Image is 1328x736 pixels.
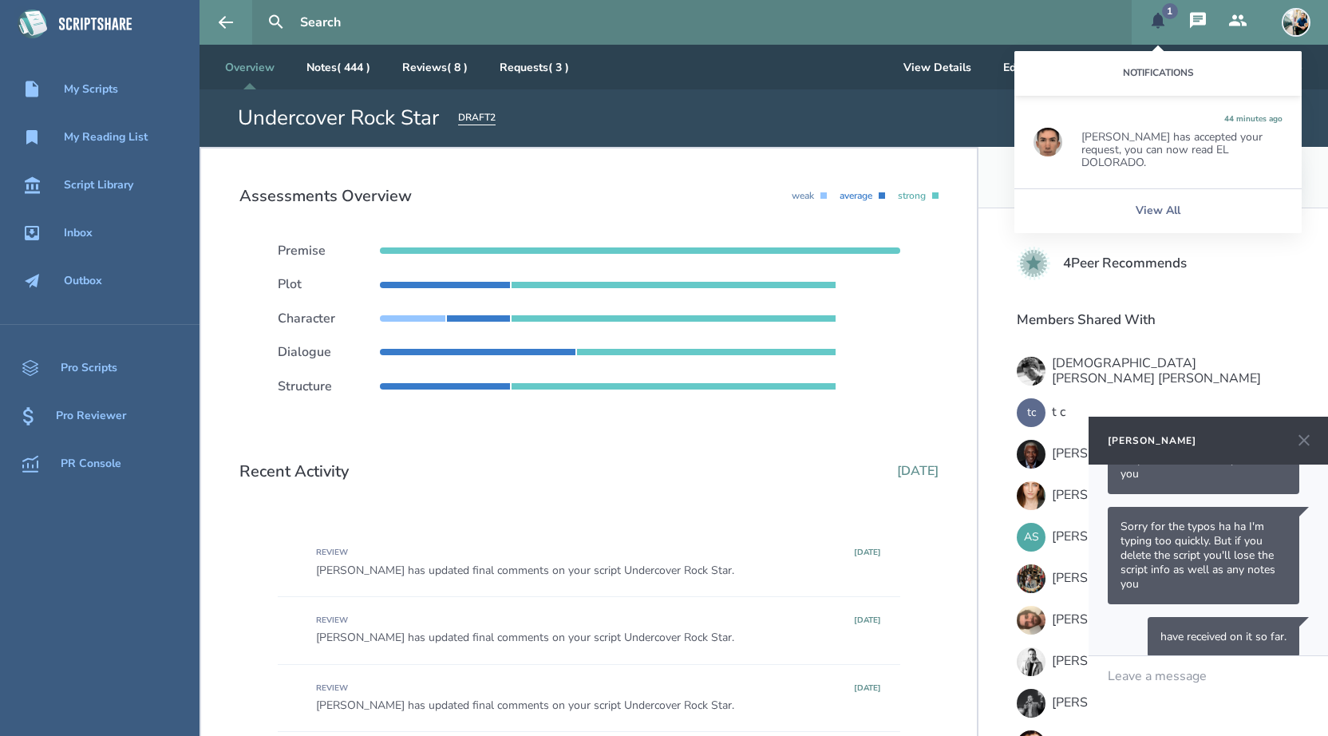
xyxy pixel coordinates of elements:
[1017,561,1290,596] a: [PERSON_NAME]
[487,45,582,89] a: Requests( 3 )
[854,684,881,694] div: Friday, June 20, 2025 at 12:28:57 PM
[1063,255,1187,271] h3: 4 Peer Recommends
[278,596,900,664] a: Review[DATE][PERSON_NAME] has updated final comments on your script Undercover Rock Star.
[64,83,118,96] div: My Scripts
[1017,398,1045,427] div: tc
[792,191,820,202] div: weak
[212,45,287,89] a: Overview
[316,548,348,558] div: Review
[316,684,348,694] div: Review
[1017,564,1045,593] img: user_1684950674-crop.jpg
[1017,437,1290,472] a: [PERSON_NAME]
[64,227,93,239] div: Inbox
[278,243,380,258] div: Premise
[1017,395,1290,430] a: tct c
[1017,647,1045,676] img: user_1716403022-crop.jpg
[238,104,439,133] h1: Undercover Rock Star
[1017,606,1045,635] img: user_1687802677-crop.jpg
[1014,188,1302,233] a: View All
[1108,507,1299,604] div: Message sent on Friday, September 5, 2025 at 2:56:28 PM
[1052,446,1155,461] div: [PERSON_NAME]
[278,664,900,732] a: Review[DATE][PERSON_NAME] has updated final comments on your script Undercover Rock Star.
[1162,3,1178,19] div: 1
[1017,689,1045,718] img: user_1721080613-crop.jpg
[1148,617,1299,657] div: Message sent on Friday, September 5, 2025 at 2:57:03 PM
[458,111,496,125] div: DRAFT2
[1034,128,1062,156] img: user_1756948650-crop.jpg
[239,187,412,205] h2: Assessments Overview
[56,410,126,422] div: Pro Reviewer
[891,45,984,89] button: View Details
[1017,644,1290,679] a: [PERSON_NAME]
[316,699,881,712] div: [PERSON_NAME] has updated final comments on your script Undercover Rock Star.
[239,462,349,481] h2: Recent Activity
[1108,434,1196,447] div: [PERSON_NAME]
[1017,603,1290,638] a: [PERSON_NAME]
[854,548,881,558] div: Friday, June 20, 2025 at 12:28:57 PM
[1017,520,1290,555] a: AS[PERSON_NAME]
[897,464,939,478] p: [DATE]
[316,616,348,626] div: Review
[1017,440,1045,469] img: user_1641492977-crop.jpg
[1017,478,1290,513] a: [PERSON_NAME]
[1017,354,1290,389] a: [DEMOGRAPHIC_DATA][PERSON_NAME] [PERSON_NAME]
[1052,356,1290,386] div: [DEMOGRAPHIC_DATA][PERSON_NAME] [PERSON_NAME]
[389,45,480,89] a: Reviews( 8 )
[278,379,380,394] div: Structure
[1052,612,1155,627] div: [PERSON_NAME]
[1017,357,1045,386] img: user_1598148512-crop.jpg
[1052,488,1155,502] div: [PERSON_NAME]
[64,179,133,192] div: Script Library
[278,345,380,359] div: Dialogue
[1052,571,1155,585] div: [PERSON_NAME]
[64,275,102,287] div: Outbox
[278,277,380,291] div: Plot
[1017,686,1290,721] a: [PERSON_NAME]
[1017,481,1045,510] img: user_1648936165-crop.jpg
[990,45,1077,89] button: Edit Details
[1052,695,1155,710] div: [PERSON_NAME]
[316,631,881,644] div: [PERSON_NAME] has updated final comments on your script Undercover Rock Star.
[1052,529,1155,544] div: [PERSON_NAME]
[61,457,121,470] div: PR Console
[61,362,117,374] div: Pro Scripts
[1282,8,1310,37] img: user_1673573717-crop.jpg
[278,311,380,326] div: Character
[1014,96,1302,188] a: 44 minutes ago[PERSON_NAME] has accepted your request, you can now read EL DOLORADO.
[1052,654,1155,668] div: [PERSON_NAME]
[1017,312,1290,328] h3: Members Shared With
[278,529,900,596] a: Review[DATE][PERSON_NAME] has updated final comments on your script Undercover Rock Star.
[898,191,932,202] div: strong
[1081,131,1283,169] div: [PERSON_NAME] has accepted your request, you can now read EL DOLORADO.
[316,564,881,577] div: [PERSON_NAME] has updated final comments on your script Undercover Rock Star.
[1224,115,1283,125] div: Friday, September 5, 2025 at 2:12:06 PM
[1108,669,1207,683] div: Leave a message
[1017,523,1045,552] div: AS
[294,45,383,89] a: Notes( 444 )
[1014,51,1302,96] div: Notifications
[64,131,148,144] div: My Reading List
[840,191,879,202] div: average
[854,616,881,626] div: Friday, June 20, 2025 at 12:28:57 PM
[1052,405,1065,419] div: t c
